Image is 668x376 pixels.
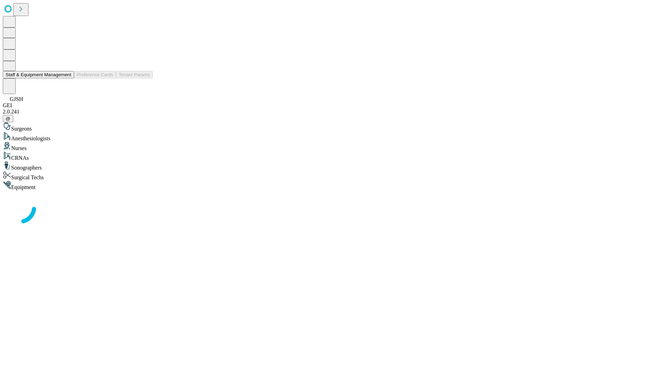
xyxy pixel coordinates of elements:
[3,142,665,151] div: Nurses
[3,102,665,109] div: GEI
[3,109,665,115] div: 2.0.241
[3,181,665,190] div: Equipment
[3,115,13,122] button: @
[10,96,23,102] span: GJSH
[3,171,665,181] div: Surgical Techs
[3,161,665,171] div: Sonographers
[6,116,10,121] span: @
[3,132,665,142] div: Anesthesiologists
[3,151,665,161] div: CRNAs
[116,71,153,78] button: Tenant Params
[74,71,116,78] button: Preference Cards
[3,71,74,78] button: Staff & Equipment Management
[3,122,665,132] div: Surgeons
